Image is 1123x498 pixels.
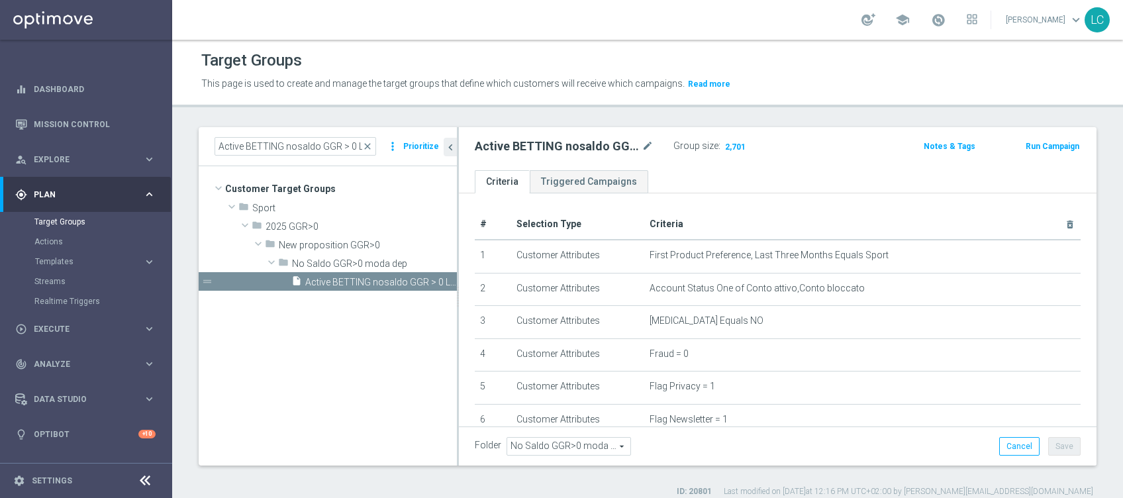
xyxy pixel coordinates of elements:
td: Customer Attributes [511,404,644,437]
a: Optibot [34,417,138,452]
label: ID: 20801 [677,486,712,497]
button: equalizer Dashboard [15,84,156,95]
div: Templates [35,258,143,266]
button: play_circle_outline Execute keyboard_arrow_right [15,324,156,334]
td: Customer Attributes [511,240,644,273]
div: lightbulb Optibot +10 [15,429,156,440]
span: close [362,141,373,152]
div: LC [1085,7,1110,32]
td: Customer Attributes [511,273,644,306]
td: Customer Attributes [511,372,644,405]
span: Fraud = 0 [650,348,689,360]
span: Explore [34,156,143,164]
span: Sport [252,203,457,214]
div: Optibot [15,417,156,452]
td: 3 [475,306,511,339]
a: Criteria [475,170,530,193]
td: 2 [475,273,511,306]
span: Criteria [650,219,683,229]
span: school [895,13,910,27]
i: folder [252,220,262,235]
td: 1 [475,240,511,273]
a: [PERSON_NAME]keyboard_arrow_down [1004,10,1085,30]
span: keyboard_arrow_down [1069,13,1083,27]
div: Analyze [15,358,143,370]
span: Templates [35,258,130,266]
td: Customer Attributes [511,306,644,339]
span: 2,701 [724,142,747,154]
span: Data Studio [34,395,143,403]
div: Streams [34,272,171,291]
span: Active BETTING nosaldo GGR &gt; 0 L3M NODEPL3M [305,277,457,288]
button: Mission Control [15,119,156,130]
i: insert_drive_file [291,275,302,291]
a: Realtime Triggers [34,296,138,307]
button: person_search Explore keyboard_arrow_right [15,154,156,165]
i: delete_forever [1065,219,1075,230]
button: chevron_left [444,138,457,156]
i: mode_edit [642,138,654,154]
i: gps_fixed [15,189,27,201]
i: keyboard_arrow_right [143,393,156,405]
button: Data Studio keyboard_arrow_right [15,394,156,405]
button: track_changes Analyze keyboard_arrow_right [15,359,156,370]
h1: Target Groups [201,51,302,70]
div: Realtime Triggers [34,291,171,311]
i: settings [13,475,25,487]
div: +10 [138,430,156,438]
span: Execute [34,325,143,333]
div: Dashboard [15,72,156,107]
button: Notes & Tags [922,139,977,154]
i: folder [265,238,275,254]
button: Save [1048,437,1081,456]
i: lightbulb [15,428,27,440]
i: folder [278,257,289,272]
button: Read more [687,77,732,91]
div: Mission Control [15,107,156,142]
i: folder [238,201,249,217]
i: keyboard_arrow_right [143,358,156,370]
button: Templates keyboard_arrow_right [34,256,156,267]
div: Templates [34,252,171,272]
label: : [718,140,720,152]
div: Target Groups [34,212,171,232]
a: Target Groups [34,217,138,227]
span: This page is used to create and manage the target groups that define which customers will receive... [201,78,685,89]
span: Plan [34,191,143,199]
button: Prioritize [401,138,441,156]
i: track_changes [15,358,27,370]
i: play_circle_outline [15,323,27,335]
label: Folder [475,440,501,451]
i: keyboard_arrow_right [143,323,156,335]
input: Quick find group or folder [215,137,376,156]
i: equalizer [15,83,27,95]
i: chevron_left [444,141,457,154]
div: Actions [34,232,171,252]
i: keyboard_arrow_right [143,188,156,201]
label: Last modified on [DATE] at 12:16 PM UTC+02:00 by [PERSON_NAME][EMAIL_ADDRESS][DOMAIN_NAME] [724,486,1093,497]
td: 6 [475,404,511,437]
span: First Product Preference, Last Three Months Equals Sport [650,250,889,261]
span: Flag Privacy = 1 [650,381,715,392]
button: gps_fixed Plan keyboard_arrow_right [15,189,156,200]
span: Account Status One of Conto attivo,Conto bloccato [650,283,865,294]
i: more_vert [386,137,399,156]
th: # [475,209,511,240]
div: Plan [15,189,143,201]
span: 2025 GGR&gt;0 [266,221,457,232]
a: Actions [34,236,138,247]
span: No Saldo GGR&gt;0 moda dep [292,258,457,270]
span: Customer Target Groups [225,179,457,198]
span: Flag Newsletter = 1 [650,414,728,425]
td: Customer Attributes [511,338,644,372]
span: [MEDICAL_DATA] Equals NO [650,315,763,326]
th: Selection Type [511,209,644,240]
